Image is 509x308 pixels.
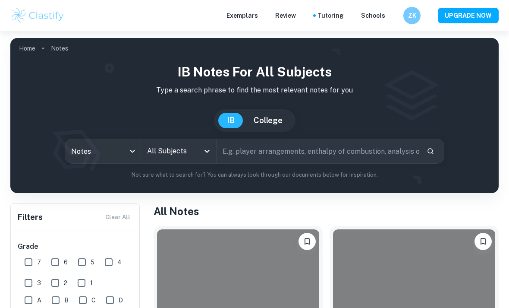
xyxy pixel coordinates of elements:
[361,11,385,20] a: Schools
[19,42,35,54] a: Home
[64,278,67,288] span: 2
[18,241,133,252] h6: Grade
[91,257,94,267] span: 5
[217,139,420,163] input: E.g. player arrangements, enthalpy of combustion, analysis of a big city...
[64,257,68,267] span: 6
[90,278,93,288] span: 1
[10,38,499,193] img: profile cover
[218,113,243,128] button: IB
[298,233,316,250] button: Bookmark
[245,113,291,128] button: College
[119,295,123,305] span: D
[18,211,43,223] h6: Filters
[474,233,492,250] button: Bookmark
[17,171,492,179] p: Not sure what to search for? You can always look through our documents below for inspiration.
[201,145,213,157] button: Open
[64,295,69,305] span: B
[154,203,499,219] h1: All Notes
[17,62,492,82] h1: IB Notes for all subjects
[65,139,141,163] div: Notes
[37,257,41,267] span: 7
[226,11,258,20] p: Exemplars
[51,44,68,53] p: Notes
[407,11,417,20] h6: ZK
[10,7,65,24] img: Clastify logo
[117,257,122,267] span: 4
[438,8,499,23] button: UPGRADE NOW
[275,11,296,20] p: Review
[37,295,41,305] span: A
[403,7,421,24] button: ZK
[37,278,41,288] span: 3
[17,85,492,95] p: Type a search phrase to find the most relevant notes for you
[91,295,96,305] span: C
[392,13,396,18] button: Help and Feedback
[423,144,438,159] button: Search
[317,11,344,20] a: Tutoring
